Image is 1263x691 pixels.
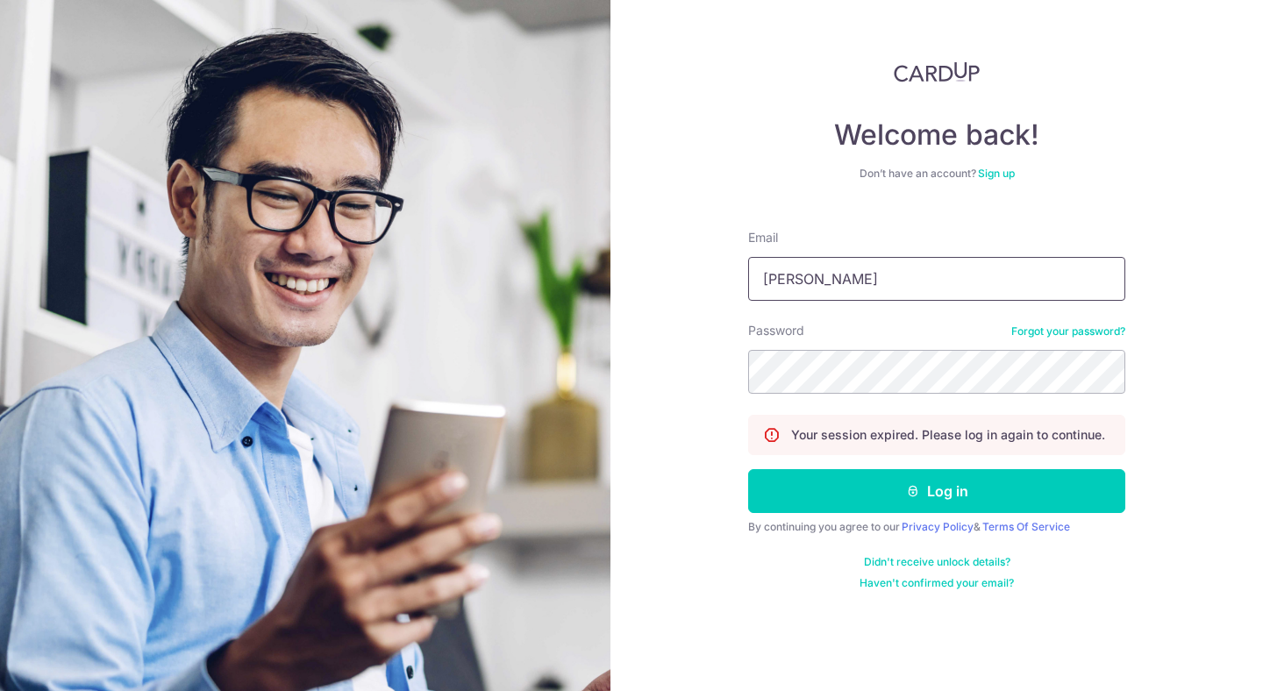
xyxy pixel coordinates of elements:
input: Enter your Email [748,257,1125,301]
a: Sign up [978,167,1015,180]
img: CardUp Logo [894,61,980,82]
a: Haven't confirmed your email? [860,576,1014,590]
button: Log in [748,469,1125,513]
a: Terms Of Service [982,520,1070,533]
a: Didn't receive unlock details? [864,555,1010,569]
label: Email [748,229,778,246]
a: Privacy Policy [902,520,974,533]
h4: Welcome back! [748,118,1125,153]
label: Password [748,322,804,339]
div: Don’t have an account? [748,167,1125,181]
p: Your session expired. Please log in again to continue. [791,426,1105,444]
a: Forgot your password? [1011,324,1125,338]
div: By continuing you agree to our & [748,520,1125,534]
